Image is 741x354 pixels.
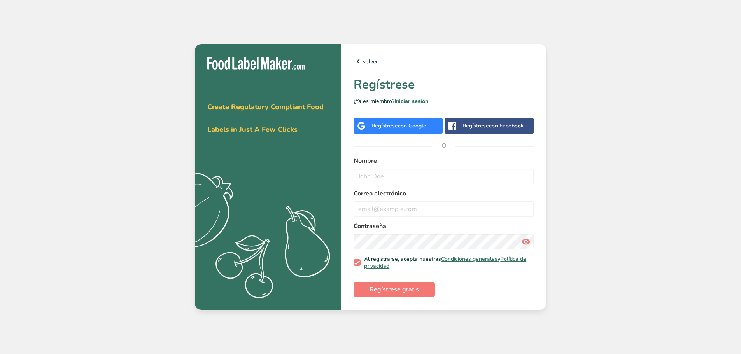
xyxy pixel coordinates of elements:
span: Al registrarse, acepta nuestras y [361,256,531,269]
span: con Facebook [489,122,524,129]
label: Nombre [354,156,534,166]
a: Iniciar sesión [394,98,428,105]
input: John Doe [354,169,534,184]
button: Regístrese gratis [354,282,435,297]
a: Política de privacidad [364,255,526,270]
span: Regístrese gratis [370,285,419,294]
span: O [432,134,455,157]
a: volver [354,57,534,66]
h1: Regístrese [354,75,534,94]
label: Correo electrónico [354,189,534,198]
div: Regístrese [371,122,426,130]
div: Regístrese [462,122,524,130]
span: Create Regulatory Compliant Food Labels in Just A Few Clicks [207,102,324,134]
label: Contraseña [354,221,534,231]
a: Condiciones generales [441,255,498,263]
img: Food Label Maker [207,57,305,70]
input: email@example.com [354,201,534,217]
span: con Google [398,122,426,129]
p: ¿Ya es miembro? [354,97,534,105]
